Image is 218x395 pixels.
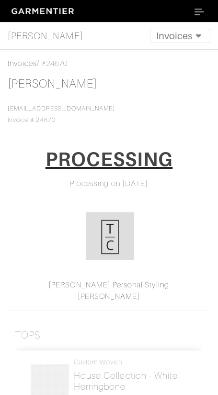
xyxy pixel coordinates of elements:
span: [PERSON_NAME] [8,29,83,43]
button: Toggle navigation [150,29,210,43]
div: / #24670 [8,58,210,69]
h1: PROCESSING [46,148,173,171]
h4: Custom Woven [74,358,188,366]
div: Processing on [DATE] [15,178,203,189]
a: [EMAIL_ADDRESS][DOMAIN_NAME] [8,105,115,112]
a: [PERSON_NAME] [8,77,97,90]
a: Invoices [8,59,37,68]
h3: Tops [15,329,41,341]
button: Toggle navigation [188,4,210,18]
a: [PERSON_NAME] Personal Styling [48,281,169,289]
a: [PERSON_NAME] [78,292,140,301]
span: Invoice # 24670 [8,105,115,123]
img: menu_icon-7755f865694eea3fb4fb14317b3345316082ae68df1676627169483aed1b22b2.svg [195,9,204,15]
a: [PERSON_NAME] [8,26,83,45]
a: PROCESSING [39,144,179,178]
img: xy6mXSck91kMuDdgTatmsT54.png [86,212,134,260]
h2: House Collection - White Herringbone [74,370,188,392]
img: garmentier-logo-header-white-b43fb05a5012e4ada735d5af1a66efaba907eab6374d6393d1fbf88cb4ef424d.png [8,4,80,18]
